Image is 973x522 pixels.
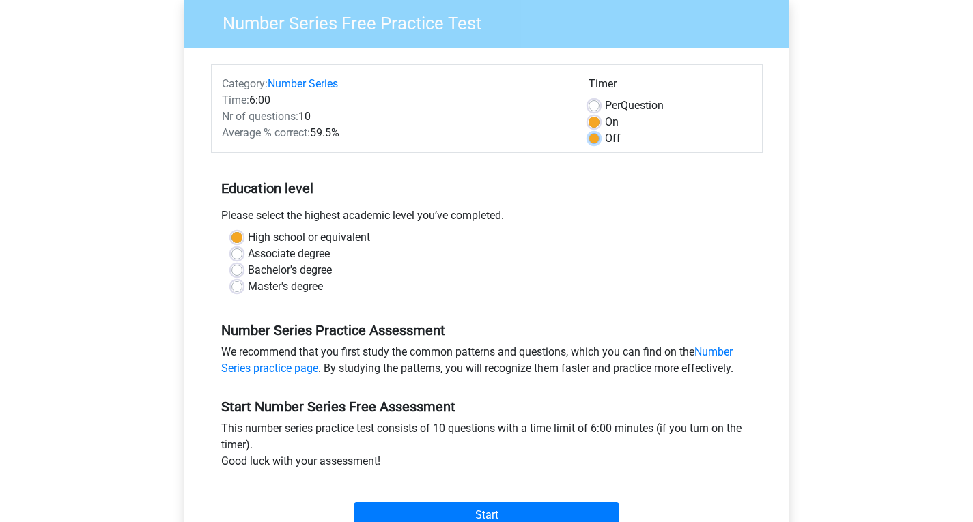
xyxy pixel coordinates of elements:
h3: Number Series Free Practice Test [206,8,779,34]
label: Question [605,98,664,114]
div: Please select the highest academic level you’ve completed. [211,207,763,229]
div: 10 [212,108,578,125]
span: Time: [222,93,249,106]
h5: Education level [221,175,752,202]
span: Average % correct: [222,126,310,139]
label: Bachelor's degree [248,262,332,278]
div: We recommend that you first study the common patterns and questions, which you can find on the . ... [211,344,763,382]
div: Timer [589,76,752,98]
span: Per [605,99,621,112]
span: Category: [222,77,268,90]
div: This number series practice test consists of 10 questions with a time limit of 6:00 minutes (if y... [211,420,763,475]
div: 6:00 [212,92,578,108]
a: Number Series [268,77,338,90]
label: Associate degree [248,246,330,262]
h5: Number Series Practice Assessment [221,322,752,338]
a: Number Series practice page [221,345,733,375]
label: High school or equivalent [248,229,370,246]
label: On [605,114,619,130]
div: 59.5% [212,125,578,141]
span: Nr of questions: [222,110,298,123]
label: Master's degree [248,278,323,295]
h5: Start Number Series Free Assessment [221,398,752,415]
label: Off [605,130,621,147]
